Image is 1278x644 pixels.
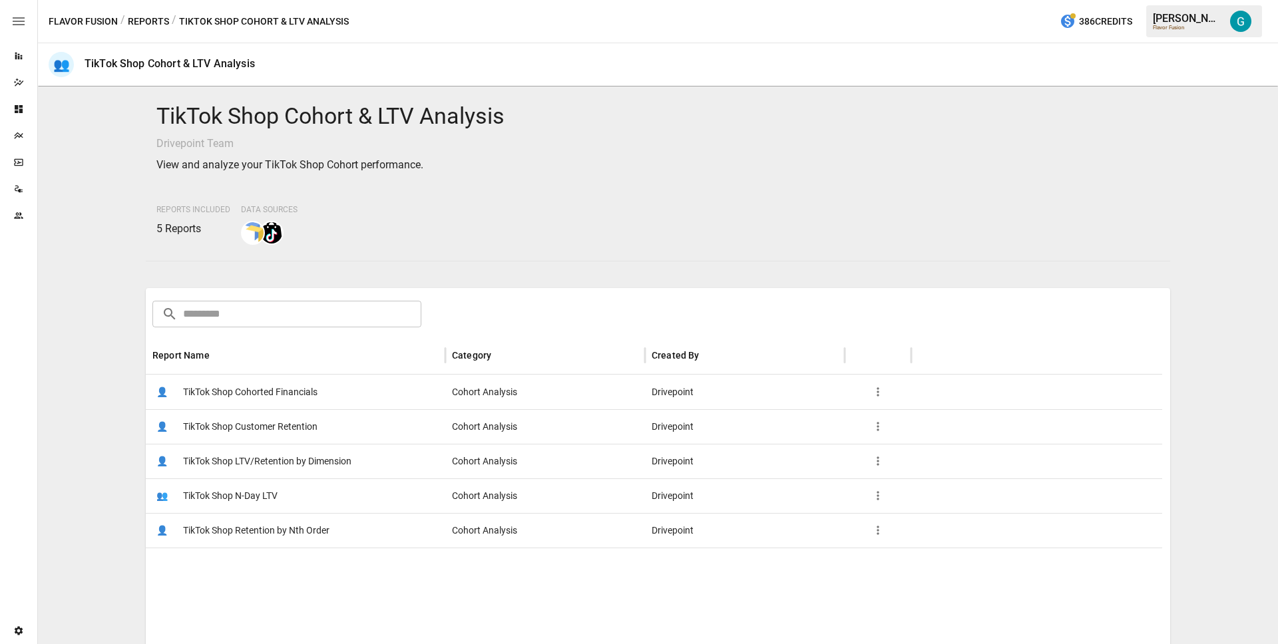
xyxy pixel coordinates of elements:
[156,205,230,214] span: Reports Included
[152,350,210,361] div: Report Name
[183,444,351,478] span: TikTok Shop LTV/Retention by Dimension
[156,102,1160,130] h4: TikTok Shop Cohort & LTV Analysis
[152,486,172,506] span: 👥
[1079,13,1132,30] span: 386 Credits
[645,478,845,513] div: Drivepoint
[85,57,255,70] div: TikTok Shop Cohort & LTV Analysis
[183,514,329,548] span: TikTok Shop Retention by Nth Order
[241,205,298,214] span: Data Sources
[156,221,230,237] p: 5 Reports
[493,346,511,365] button: Sort
[152,451,172,471] span: 👤
[49,13,118,30] button: Flavor Fusion
[261,222,282,243] img: tiktok
[156,136,1160,152] p: Drivepoint Team
[445,513,645,548] div: Cohort Analysis
[242,222,264,243] img: smart model
[701,346,720,365] button: Sort
[49,52,74,77] div: 👥
[183,479,278,513] span: TikTok Shop N-Day LTV
[152,520,172,540] span: 👤
[1222,3,1259,40] button: Gavin Acres
[645,375,845,409] div: Drivepoint
[1054,9,1138,34] button: 386Credits
[445,409,645,444] div: Cohort Analysis
[1230,11,1251,32] img: Gavin Acres
[172,13,176,30] div: /
[156,157,1160,173] p: View and analyze your TikTok Shop Cohort performance.
[452,350,491,361] div: Category
[183,410,318,444] span: TikTok Shop Customer Retention
[645,409,845,444] div: Drivepoint
[120,13,125,30] div: /
[445,444,645,478] div: Cohort Analysis
[152,416,172,436] span: 👤
[1153,25,1222,31] div: Flavor Fusion
[445,375,645,409] div: Cohort Analysis
[128,13,169,30] button: Reports
[445,478,645,513] div: Cohort Analysis
[183,375,318,409] span: TikTok Shop Cohorted Financials
[645,513,845,548] div: Drivepoint
[211,346,230,365] button: Sort
[152,382,172,402] span: 👤
[1153,12,1222,25] div: [PERSON_NAME]
[652,350,700,361] div: Created By
[645,444,845,478] div: Drivepoint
